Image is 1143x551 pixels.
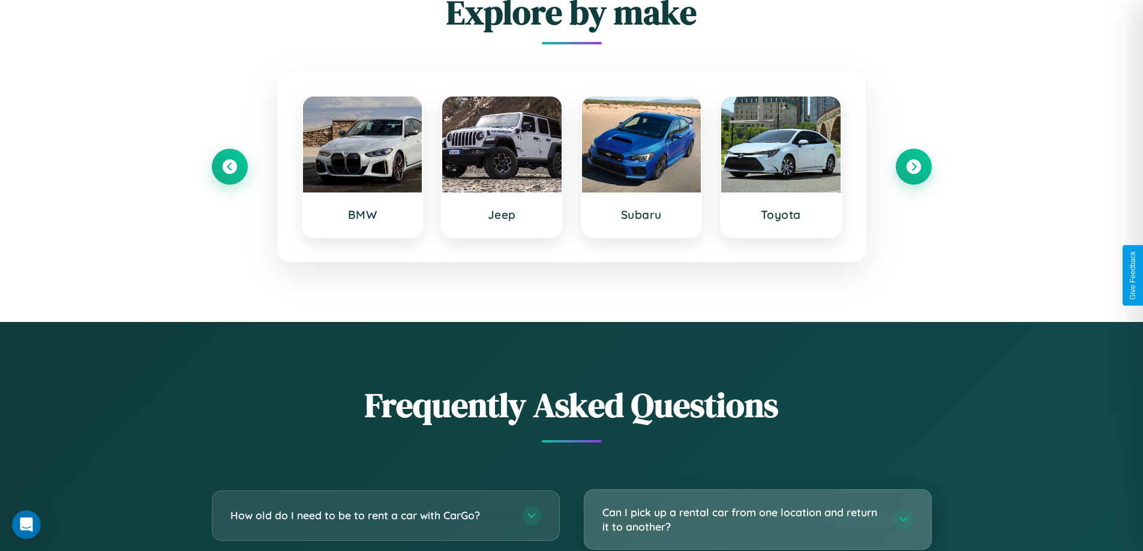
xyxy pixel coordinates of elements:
h3: Jeep [454,207,550,222]
h2: Frequently Asked Questions [212,382,932,428]
h3: Can I pick up a rental car from one location and return it to another? [602,505,882,534]
h3: How old do I need to be to rent a car with CarGo? [230,508,510,523]
div: Open Intercom Messenger [12,510,41,539]
h3: Subaru [594,207,689,222]
h3: Toyota [733,207,829,222]
h3: BMW [315,207,410,222]
div: Give Feedback [1129,251,1137,300]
